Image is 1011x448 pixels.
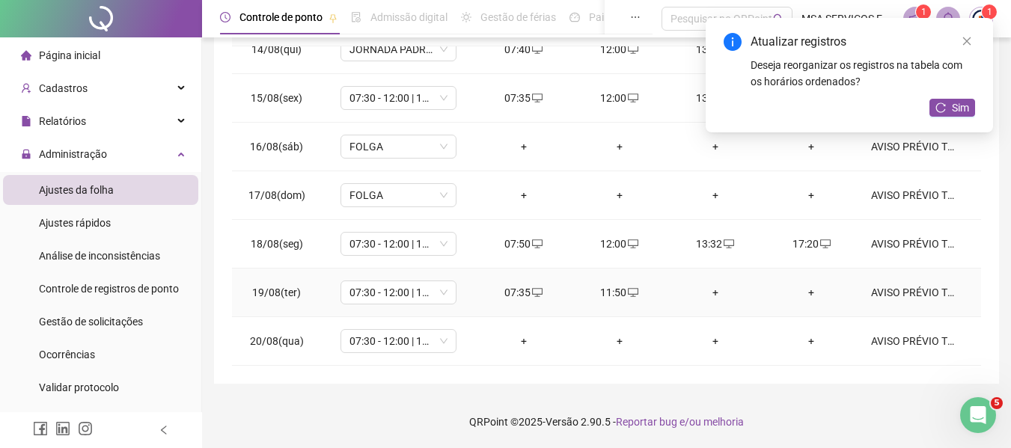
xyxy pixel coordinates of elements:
[329,13,337,22] span: pushpin
[871,236,959,252] div: AVISO PRÉVIO TRABALHADO / -2H POR DIA
[871,333,959,349] div: AVISO PRÉVIO TRABALHADO / -2H POR DIA
[679,333,751,349] div: +
[531,287,543,298] span: desktop
[488,90,560,106] div: 07:35
[916,4,931,19] sup: 1
[39,115,86,127] span: Relatórios
[21,83,31,93] span: user-add
[349,87,448,109] span: 07:30 - 12:00 | 13:30 - 15:00
[589,11,647,23] span: Painel do DP
[935,102,946,113] span: reload
[959,33,975,49] a: Close
[39,250,160,262] span: Análise de inconsistências
[679,187,751,203] div: +
[775,284,847,301] div: +
[801,10,894,27] span: MSA SERVIÇOS ENGENHARIA LTDA
[775,333,847,349] div: +
[531,44,543,55] span: desktop
[39,283,179,295] span: Controle de registros de ponto
[921,7,926,17] span: 1
[220,12,230,22] span: clock-circle
[871,284,959,301] div: AVISO PRÉVIO TRABALHADO / -2H POR DIA
[991,397,1003,409] span: 5
[349,233,448,255] span: 07:30 - 12:00 | 13:30 - 16:00
[584,138,656,155] div: +
[39,82,88,94] span: Cadastros
[724,33,742,51] span: info-circle
[584,41,656,58] div: 12:00
[751,33,975,51] div: Atualizar registros
[616,416,744,428] span: Reportar bug e/ou melhoria
[349,135,448,158] span: FOLGA
[239,11,323,23] span: Controle de ponto
[202,396,1011,448] footer: QRPoint © 2025 - 2.90.5 -
[751,57,975,90] div: Deseja reorganizar os registros na tabela com os horários ordenados?
[773,13,784,25] span: search
[970,7,992,30] img: 4943
[251,92,302,104] span: 15/08(sex)
[962,36,972,46] span: close
[630,12,641,22] span: ellipsis
[488,41,560,58] div: 07:40
[248,189,305,201] span: 17/08(dom)
[871,187,959,203] div: AVISO PRÉVIO TRABALHADO / -2H POR DIA
[252,286,301,298] span: 19/08(ter)
[78,421,93,436] span: instagram
[531,239,543,249] span: desktop
[626,44,638,55] span: desktop
[55,421,70,436] span: linkedin
[584,236,656,252] div: 12:00
[251,238,303,250] span: 18/08(seg)
[250,335,304,347] span: 20/08(qua)
[349,281,448,304] span: 07:30 - 12:00 | 13:30 - 16:00
[584,187,656,203] div: +
[871,138,959,155] div: AVISO PRÉVIO TRABALHADO / -2H POR DIA
[370,11,448,23] span: Admissão digital
[584,90,656,106] div: 12:00
[488,333,560,349] div: +
[21,116,31,126] span: file
[39,184,114,196] span: Ajustes da folha
[952,99,969,116] span: Sim
[251,43,302,55] span: 14/08(qui)
[929,99,975,117] button: Sim
[775,236,847,252] div: 17:20
[775,187,847,203] div: +
[39,316,143,328] span: Gestão de solicitações
[679,284,751,301] div: +
[775,138,847,155] div: +
[21,50,31,61] span: home
[351,12,361,22] span: file-done
[987,7,992,17] span: 1
[679,236,751,252] div: 13:32
[569,12,580,22] span: dashboard
[531,93,543,103] span: desktop
[960,397,996,433] iframe: Intercom live chat
[39,49,100,61] span: Página inicial
[584,284,656,301] div: 11:50
[349,330,448,352] span: 07:30 - 12:00 | 13:30 - 16:00
[679,138,751,155] div: +
[982,4,997,19] sup: Atualize o seu contato no menu Meus Dados
[819,239,831,249] span: desktop
[626,93,638,103] span: desktop
[908,12,922,25] span: notification
[39,349,95,360] span: Ocorrências
[722,239,734,249] span: desktop
[349,38,448,61] span: JORNADA PADRÃO
[39,148,107,160] span: Administração
[941,12,955,25] span: bell
[488,236,560,252] div: 07:50
[488,138,560,155] div: +
[679,90,751,106] div: 13:32
[349,184,448,206] span: FOLGA
[159,425,169,435] span: left
[546,416,578,428] span: Versão
[679,41,751,58] div: 13:35
[584,333,656,349] div: +
[250,141,303,153] span: 16/08(sáb)
[480,11,556,23] span: Gestão de férias
[39,217,111,229] span: Ajustes rápidos
[21,149,31,159] span: lock
[488,187,560,203] div: +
